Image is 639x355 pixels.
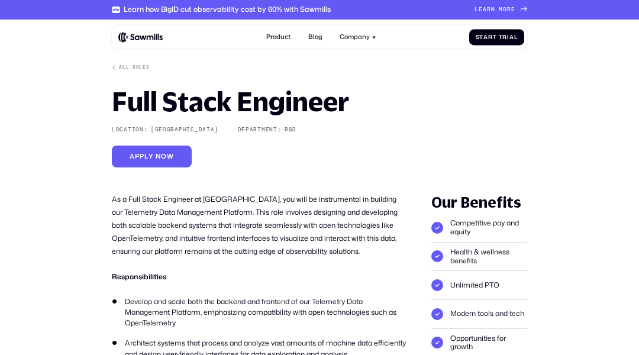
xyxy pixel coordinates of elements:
span: r [488,34,493,40]
a: Applynow [112,146,192,167]
h1: Full Stack Engineer [112,89,349,115]
span: a [483,7,487,13]
span: i [507,34,509,40]
span: a [483,34,488,40]
span: n [491,7,495,13]
div: Department: [238,127,282,133]
a: All roles [112,64,150,70]
span: S [476,34,480,40]
div: Location: [112,127,147,133]
div: All roles [119,64,149,70]
span: p [135,153,140,160]
span: t [493,34,497,40]
li: Unlimited PTO [431,271,527,300]
span: l [144,153,149,160]
span: w [167,153,174,160]
div: Company [340,33,370,41]
span: n [156,153,161,160]
a: StartTrial [469,29,524,46]
div: Learn how BigID cut observability cost by 60% with Sawmills [124,5,331,14]
span: o [503,7,507,13]
span: r [487,7,491,13]
p: As a Full Stack Engineer at [GEOGRAPHIC_DATA], you will be instrumental in building our Telemetry... [112,193,406,257]
span: r [507,7,511,13]
li: Modern tools and tech [431,300,527,329]
div: Company [335,28,381,46]
span: T [499,34,503,40]
span: e [479,7,483,13]
a: Learnmore [475,7,527,13]
span: r [502,34,507,40]
div: [GEOGRAPHIC_DATA] [151,127,218,133]
div: Our Benefits [431,193,527,212]
span: t [479,34,483,40]
strong: Responsibilities [112,272,166,282]
a: Product [262,28,295,46]
div: R&D [285,127,296,133]
span: m [499,7,503,13]
span: o [161,153,167,160]
a: Blog [304,28,327,46]
span: L [475,7,479,13]
li: Develop and scale both the backend and frontend of our Telemetry Data Management Platform, emphas... [112,296,406,329]
span: A [130,153,135,160]
span: p [140,153,144,160]
li: Health & wellness benefits [431,243,527,272]
span: y [149,153,154,160]
p: : [112,270,406,283]
span: e [511,7,515,13]
span: l [514,34,518,40]
li: Competitive pay and equity [431,214,527,243]
span: a [509,34,514,40]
